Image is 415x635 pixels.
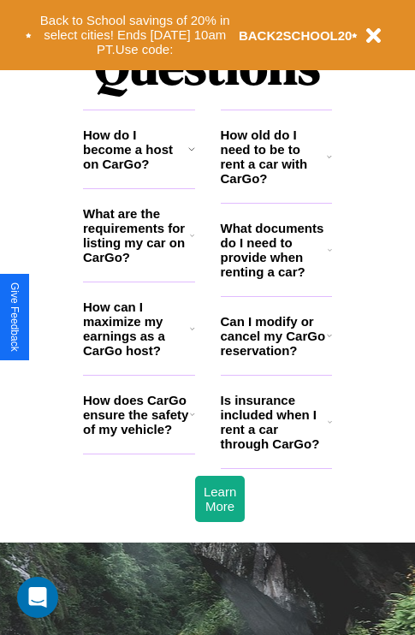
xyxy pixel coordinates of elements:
h3: Can I modify or cancel my CarGo reservation? [221,314,327,358]
h3: What are the requirements for listing my car on CarGo? [83,206,190,264]
button: Back to School savings of 20% in select cities! Ends [DATE] 10am PT.Use code: [32,9,239,62]
h3: How does CarGo ensure the safety of my vehicle? [83,393,190,436]
b: BACK2SCHOOL20 [239,28,353,43]
div: Give Feedback [9,282,21,352]
div: Open Intercom Messenger [17,577,58,618]
button: Learn More [195,476,245,522]
h3: Is insurance included when I rent a car through CarGo? [221,393,328,451]
h3: How old do I need to be to rent a car with CarGo? [221,128,328,186]
h3: How can I maximize my earnings as a CarGo host? [83,300,190,358]
h3: What documents do I need to provide when renting a car? [221,221,329,279]
h3: How do I become a host on CarGo? [83,128,188,171]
